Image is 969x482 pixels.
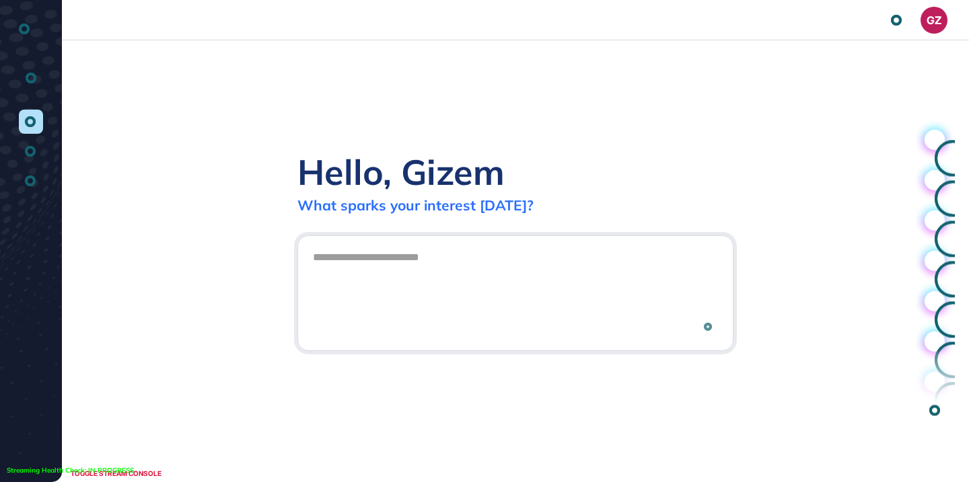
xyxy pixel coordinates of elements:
[297,150,505,194] div: Hello, Gizem
[297,196,534,214] div: What sparks your interest [DATE]?
[67,465,165,482] div: TOGGLE STREAM CONSOLE
[921,7,947,34] button: GZ
[19,17,43,41] div: entrapeer-logo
